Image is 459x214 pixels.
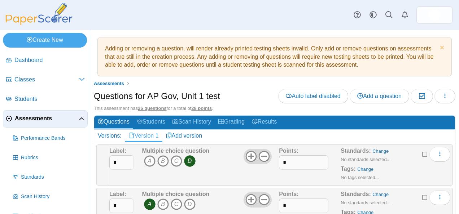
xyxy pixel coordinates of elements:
[357,166,373,172] a: Change
[429,9,440,21] span: Edward Noble
[157,155,169,167] i: B
[279,148,298,154] b: Points:
[3,3,75,25] img: PaperScorer
[215,116,248,129] a: Grading
[142,191,210,197] b: Multiple choice question
[416,6,453,24] a: ps.r5E9VB7rKI6hwE6f
[372,148,389,154] a: Change
[138,106,166,111] u: 26 questions
[429,190,450,205] button: More options
[438,45,444,52] a: Dismiss notice
[171,199,182,210] i: C
[144,199,156,210] i: A
[15,115,79,122] span: Assessments
[3,91,88,108] a: Students
[21,193,85,200] span: Scan History
[397,7,413,23] a: Alerts
[94,90,220,102] h1: Questions for AP Gov, Unit 1 test
[3,71,88,89] a: Classes
[3,52,88,69] a: Dashboard
[341,157,390,162] small: No standards selected...
[10,130,88,147] a: Performance Bands
[248,116,280,129] a: Results
[14,76,79,84] span: Classes
[14,56,85,64] span: Dashboard
[94,81,124,86] span: Assessments
[184,199,196,210] i: D
[279,191,298,197] b: Points:
[171,155,182,167] i: C
[101,41,448,72] div: Adding or removing a question, will render already printed testing sheets invalid. Only add or re...
[3,20,75,26] a: PaperScorer
[286,93,340,99] span: Auto label disabled
[21,174,85,181] span: Standards
[10,149,88,166] a: Rubrics
[21,154,85,161] span: Rubrics
[341,166,355,172] b: Tags:
[14,95,85,103] span: Students
[184,155,196,167] i: D
[3,110,88,128] a: Assessments
[341,200,390,205] small: No standards selected...
[429,9,440,21] img: ps.r5E9VB7rKI6hwE6f
[350,89,409,103] a: Add a question
[357,93,402,99] span: Add a question
[109,148,126,154] b: Label:
[21,135,85,142] span: Performance Bands
[125,130,162,142] a: Version 1
[94,116,133,129] a: Questions
[133,116,169,129] a: Students
[144,155,156,167] i: A
[341,148,371,154] b: Standards:
[341,191,371,197] b: Standards:
[372,192,389,197] a: Change
[10,188,88,205] a: Scan History
[169,116,215,129] a: Scan History
[142,148,210,154] b: Multiple choice question
[3,33,87,47] a: Create New
[94,130,125,142] div: Versions:
[162,130,206,142] a: Add version
[109,191,126,197] b: Label:
[92,79,126,88] a: Assessments
[341,175,379,180] small: No tags selected...
[278,89,348,103] a: Auto label disabled
[157,199,169,210] i: B
[10,169,88,186] a: Standards
[429,147,450,161] button: More options
[94,105,455,112] div: This assessment has for a total of .
[191,106,212,111] u: 28 points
